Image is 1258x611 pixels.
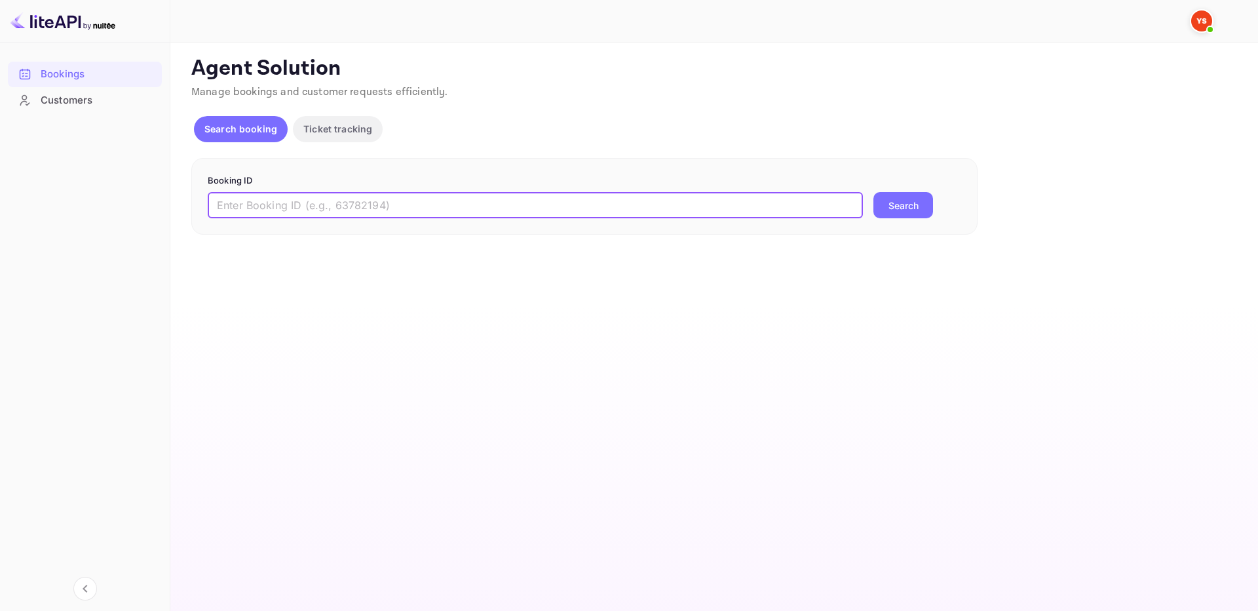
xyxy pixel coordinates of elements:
a: Customers [8,88,162,112]
div: Bookings [8,62,162,87]
div: Customers [8,88,162,113]
div: Customers [41,93,155,108]
div: Bookings [41,67,155,82]
span: Manage bookings and customer requests efficiently. [191,85,448,99]
a: Bookings [8,62,162,86]
img: LiteAPI logo [10,10,115,31]
button: Collapse navigation [73,577,97,601]
input: Enter Booking ID (e.g., 63782194) [208,192,863,218]
p: Agent Solution [191,56,1234,82]
img: Yandex Support [1191,10,1212,31]
p: Search booking [204,122,277,136]
button: Search [873,192,933,218]
p: Ticket tracking [303,122,372,136]
p: Booking ID [208,174,961,187]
